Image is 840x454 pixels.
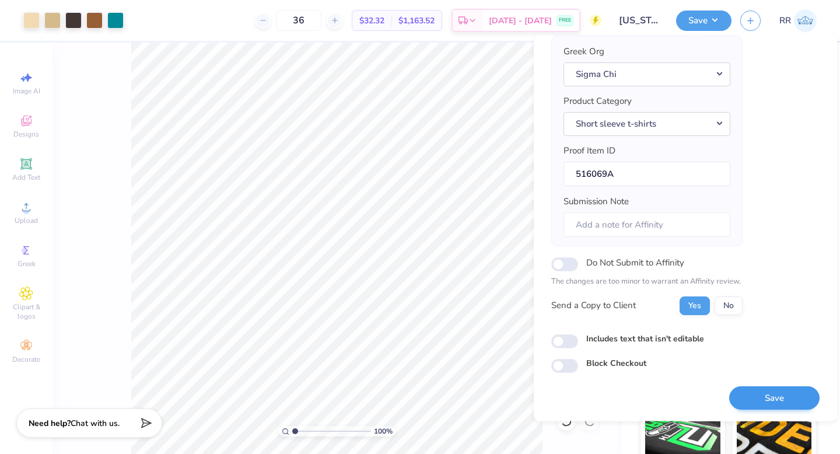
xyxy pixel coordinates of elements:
[586,256,684,271] label: Do Not Submit to Affinity
[551,299,636,313] div: Send a Copy to Client
[563,195,629,209] label: Submission Note
[276,10,321,31] input: – –
[13,130,39,139] span: Designs
[563,95,632,109] label: Product Category
[715,296,743,315] button: No
[551,277,743,288] p: The changes are too minor to warrant an Affinity review.
[13,86,40,96] span: Image AI
[17,259,36,268] span: Greek
[586,333,704,345] label: Includes text that isn't editable
[12,173,40,182] span: Add Text
[559,16,571,25] span: FREE
[779,14,791,27] span: RR
[563,212,730,238] input: Add a note for Affinity
[563,145,615,158] label: Proof Item ID
[563,112,730,136] button: Short sleeve t-shirts
[71,418,120,429] span: Chat with us.
[610,9,667,32] input: Untitled Design
[563,46,604,59] label: Greek Org
[794,9,817,32] img: Rigil Kent Ricardo
[489,15,552,27] span: [DATE] - [DATE]
[398,15,435,27] span: $1,163.52
[676,11,731,31] button: Save
[12,355,40,364] span: Decorate
[586,357,646,369] label: Block Checkout
[563,62,730,86] button: Sigma Chi
[6,302,47,321] span: Clipart & logos
[29,418,71,429] strong: Need help?
[359,15,384,27] span: $32.32
[374,426,393,436] span: 100 %
[15,216,38,225] span: Upload
[680,296,710,315] button: Yes
[729,386,820,410] button: Save
[779,9,817,32] a: RR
